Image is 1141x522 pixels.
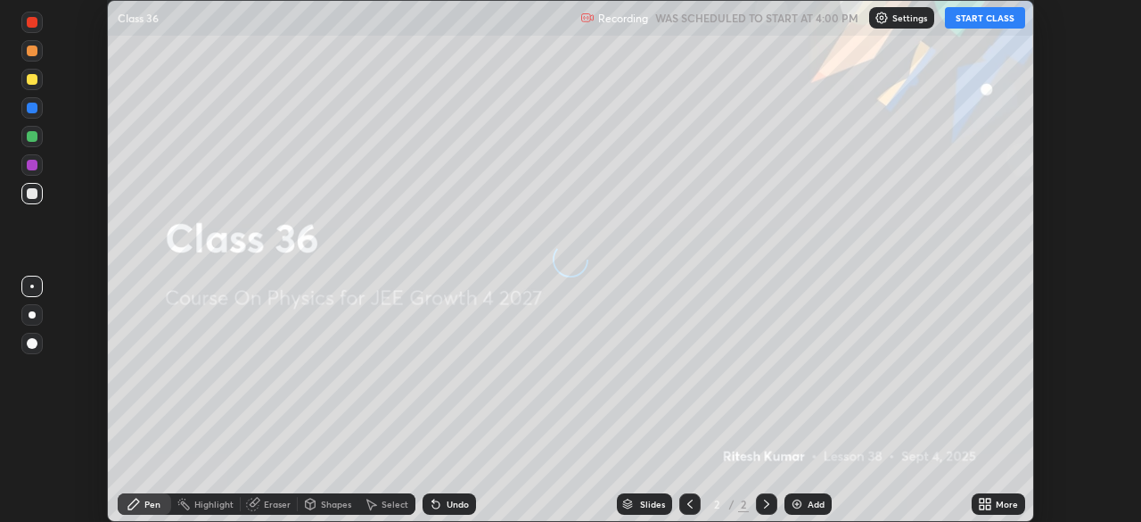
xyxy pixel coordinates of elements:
div: Pen [144,500,160,509]
img: class-settings-icons [874,11,889,25]
div: Shapes [321,500,351,509]
div: More [996,500,1018,509]
div: Add [808,500,825,509]
div: Highlight [194,500,234,509]
img: recording.375f2c34.svg [580,11,595,25]
div: / [729,499,735,510]
button: START CLASS [945,7,1025,29]
div: Eraser [264,500,291,509]
p: Recording [598,12,648,25]
div: Slides [640,500,665,509]
div: Select [382,500,408,509]
p: Settings [892,13,927,22]
div: Undo [447,500,469,509]
img: add-slide-button [790,497,804,511]
div: 2 [708,499,726,510]
p: Class 36 [118,11,159,25]
h5: WAS SCHEDULED TO START AT 4:00 PM [655,10,858,26]
div: 2 [738,496,749,512]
